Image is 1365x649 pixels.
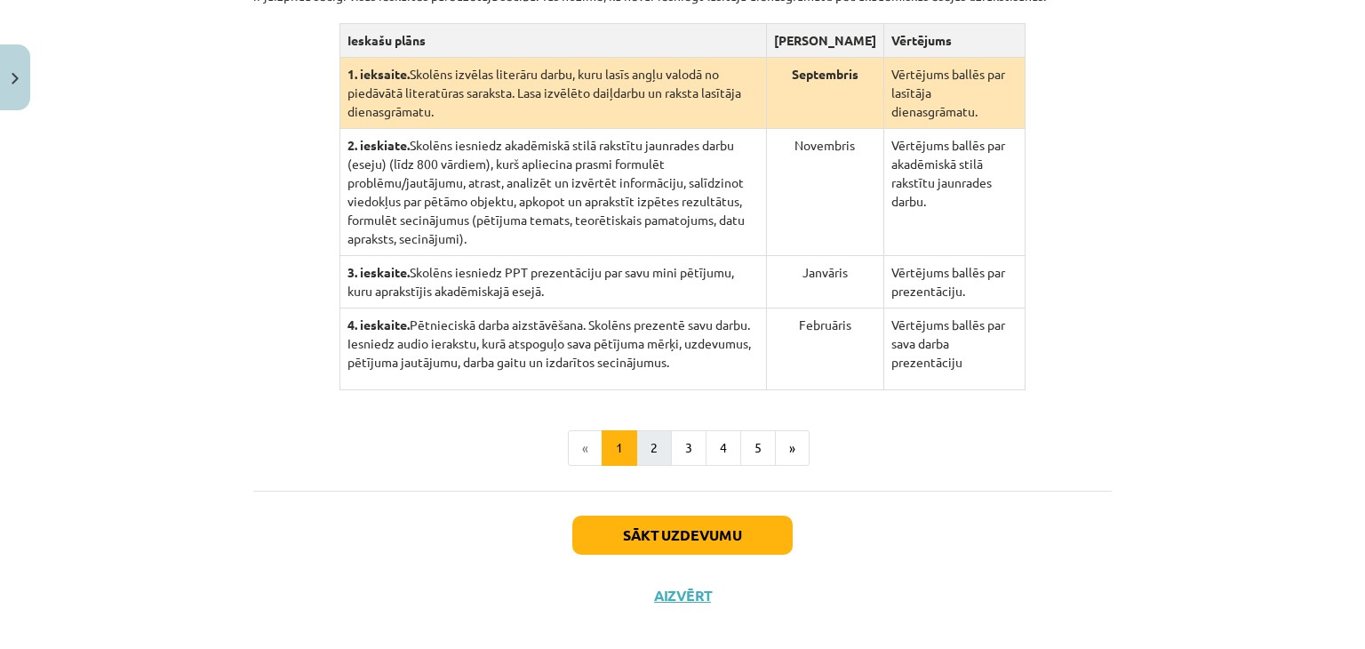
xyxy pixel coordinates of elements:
p: Februāris [774,316,876,334]
td: Vērtējums ballēs par akadēmiskā stilā rakstītu jaunrades darbu. [883,129,1025,256]
th: Vērtējums [883,24,1025,58]
button: 5 [740,430,776,466]
td: Skolēns iesniedz PPT prezentāciju par savu mini pētījumu, kuru aprakstījis akadēmiskajā esejā. [339,256,766,308]
td: Vērtējums ballēs par prezentāciju. [883,256,1025,308]
td: Skolēns iesniedz akadēmiskā stilā rakstītu jaunrades darbu (eseju) (līdz 800 vārdiem), kurš aplie... [339,129,766,256]
img: icon-close-lesson-0947bae3869378f0d4975bcd49f059093ad1ed9edebbc8119c70593378902aed.svg [12,73,19,84]
button: 4 [706,430,741,466]
td: Novembris [766,129,883,256]
strong: 1. ieksaite. [347,66,410,82]
strong: 4. ieskaite. [347,316,410,333]
button: 3 [671,430,706,466]
th: Ieskašu plāns [339,24,766,58]
td: Janvāris [766,256,883,308]
th: [PERSON_NAME] [766,24,883,58]
button: 1 [602,430,637,466]
strong: 2. ieskiate. [347,137,410,153]
td: Vērtējums ballēs par sava darba prezentāciju [883,308,1025,390]
button: » [775,430,810,466]
td: Vērtējums ballēs par lasītāja dienasgrāmatu. [883,58,1025,129]
strong: Septembris [792,66,858,82]
p: Pētnieciskā darba aizstāvēšana. Skolēns prezentē savu darbu. Iesniedz audio ierakstu, kurā atspog... [347,316,759,372]
strong: 3. ieskaite. [347,264,410,280]
button: Sākt uzdevumu [572,516,793,555]
button: 2 [636,430,672,466]
button: Aizvērt [649,587,716,605]
nav: Page navigation example [253,430,1112,466]
td: Skolēns izvēlas literāru darbu, kuru lasīs angļu valodā no piedāvātā literatūras saraksta. Lasa i... [339,58,766,129]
